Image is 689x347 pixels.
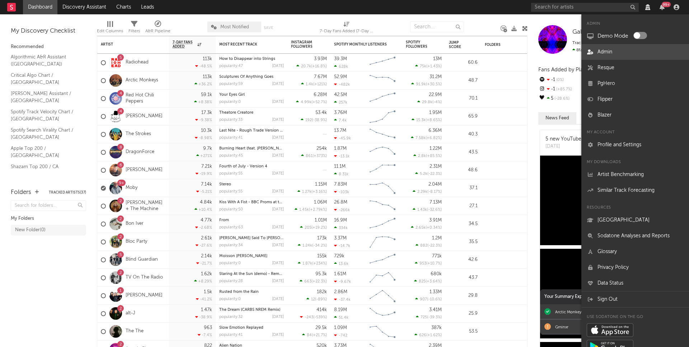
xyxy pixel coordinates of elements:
span: 1.24k [303,244,312,248]
div: 43.5 [449,148,478,157]
div: [DATE] [272,118,284,122]
a: TV On The Radio [126,275,163,281]
span: 192 [305,118,312,122]
div: +8.38 % [194,100,212,104]
div: 42.6 [449,256,478,264]
span: 5.2k [420,172,427,176]
div: 113k [203,75,212,79]
span: -34.2 % [313,244,326,248]
div: popularity: 41 [219,136,243,140]
input: Search for artists [531,3,639,12]
div: 5 new YouTube videos [545,136,597,143]
div: 31.2M [430,75,442,79]
a: Moisson [PERSON_NAME] [219,254,267,258]
a: Bon Iver [126,221,144,227]
a: Spotify Search Virality Chart / [GEOGRAPHIC_DATA] [11,126,79,141]
span: 75k [420,65,426,68]
a: The The [126,328,144,334]
div: [DATE] [272,208,284,211]
div: popularity: 47 [219,64,243,68]
a: [GEOGRAPHIC_DATA] [581,212,689,228]
div: ( ) [411,136,442,140]
div: ( ) [301,82,327,86]
div: +271 % [196,153,212,158]
div: 11.1M [334,164,346,169]
div: -1 [538,75,586,85]
a: Burning Heart (feat. [PERSON_NAME]) [219,147,289,151]
div: Instagram Followers [291,40,316,49]
div: ( ) [297,189,327,194]
svg: Chart title [366,215,399,233]
div: [DATE] [272,154,284,158]
div: popularity: 34 [219,243,243,247]
span: -38.9 % [313,118,326,122]
span: 1.4k [306,82,313,86]
span: 1.27k [302,190,311,194]
div: 34.5 [449,220,478,228]
div: ( ) [301,153,327,158]
a: [PERSON_NAME] [126,113,163,119]
a: [PERSON_NAME] [126,167,163,173]
div: 1.01M [315,218,327,223]
span: 1.87k [303,262,312,266]
div: 17.3k [201,110,212,115]
span: 20.7k [301,65,311,68]
div: My Folders [11,214,86,223]
span: -22.3 % [428,172,441,176]
div: 27.1 [449,202,478,210]
div: 99 + [662,2,671,7]
div: [DATE] [272,243,284,247]
div: 2.04M [428,182,442,187]
div: ( ) [413,207,442,212]
span: +16.8 % [312,65,326,68]
span: +0.34 % [427,226,441,230]
div: ( ) [415,64,442,68]
div: 10.3k [201,128,212,133]
div: +36.2 % [194,82,212,86]
span: +234 % [313,262,326,266]
svg: Chart title [366,143,399,161]
div: 70.1 [449,94,478,103]
span: 861 [306,154,313,158]
div: 13.6k [334,261,348,266]
label: Demo Mode [597,32,628,41]
div: 8.31k [334,172,348,176]
span: 7.58k [416,136,426,140]
span: -8.17 % [428,190,441,194]
div: 155k [317,254,327,258]
div: 13M [433,57,442,61]
a: How to Disappear into Strings [219,57,275,61]
span: +2.79k % [310,208,326,212]
div: Cain Said To Abel [219,236,284,240]
div: 48.7 [449,76,478,85]
a: The Strokes [126,131,151,137]
div: -8.98 % [195,136,212,140]
a: Last Nite - Rough Trade Version - The Modern Age B-Side [219,129,327,133]
a: Radiohead [126,60,149,66]
a: Red Hot Chili Peppers [126,92,165,105]
a: [PERSON_NAME] + The Machine [126,200,165,212]
div: [DATE] [545,143,597,150]
div: ( ) [413,189,442,194]
div: 7.67M [314,75,327,79]
div: popularity: 50 [219,208,243,211]
div: ( ) [298,261,327,266]
div: Filters [128,27,140,35]
div: -13.1k [334,154,350,158]
div: Burning Heart (feat. Alissa White-Gluz) [219,147,284,151]
div: -27.6 % [196,243,212,248]
div: [DATE] [272,225,284,229]
span: +373 % [314,154,326,158]
span: +8.65 % [427,118,441,122]
div: 59.1k [201,92,212,97]
div: Your Eyes Girl [219,93,284,97]
span: 8 fans this week [572,48,606,52]
div: 628k [334,64,348,69]
span: 0 % [555,78,564,82]
span: +19.2 % [313,226,326,230]
div: -5.21 % [196,189,212,194]
span: 205 [305,226,311,230]
div: [DATE] [272,190,284,194]
a: Similar Track Forecasting [581,182,689,198]
span: +121 % [314,82,326,86]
